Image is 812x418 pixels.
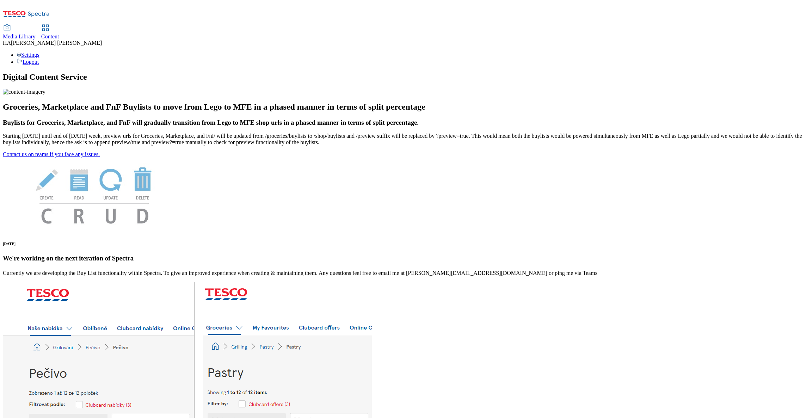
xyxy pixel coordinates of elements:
[3,254,809,262] h3: We're working on the next iteration of Spectra
[3,33,36,39] span: Media Library
[3,241,809,246] h6: [DATE]
[17,52,39,58] a: Settings
[3,40,11,46] span: HA
[3,25,36,40] a: Media Library
[11,40,102,46] span: [PERSON_NAME] [PERSON_NAME]
[3,270,809,276] p: Currently we are developing the Buy List functionality within Spectra. To give an improved experi...
[3,158,186,231] img: News Image
[41,33,59,39] span: Content
[3,151,100,157] a: Contact us on teams if you face any issues.
[17,59,39,65] a: Logout
[3,119,809,127] h3: Buylists for Groceries, Marketplace, and FnF will gradually transition from Lego to MFE shop urls...
[3,133,809,146] p: Starting [DATE] until end of [DATE] week, preview urls for Groceries, Marketplace, and FnF will b...
[3,89,45,95] img: content-imagery
[41,25,59,40] a: Content
[3,72,809,82] h1: Digital Content Service
[3,102,809,112] h2: Groceries, Marketplace and FnF Buylists to move from Lego to MFE in a phased manner in terms of s...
